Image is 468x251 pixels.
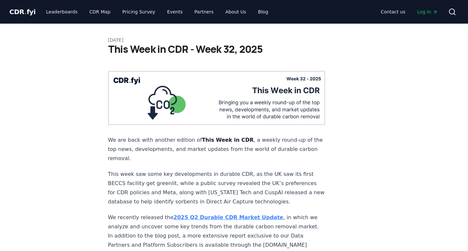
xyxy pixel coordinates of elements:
a: About Us [220,6,251,18]
nav: Main [41,6,273,18]
img: blog post image [108,71,325,125]
a: Events [162,6,188,18]
a: Leaderboards [41,6,83,18]
strong: This Week in CDR [202,137,254,143]
a: CDR.fyi [10,7,36,16]
nav: Main [375,6,443,18]
a: Contact us [375,6,411,18]
a: Blog [253,6,274,18]
a: Partners [189,6,219,18]
a: Log in [412,6,443,18]
a: CDR Map [84,6,116,18]
span: CDR fyi [10,8,36,16]
a: 2025 Q2 Durable CDR Market Update [173,214,283,220]
span: . [24,8,27,16]
a: Pricing Survey [117,6,160,18]
p: [DATE] [108,37,360,43]
p: We are back with another edition of , a weekly round-up of the top news, developments, and market... [108,136,325,163]
span: Log in [417,9,437,15]
h1: This Week in CDR - Week 32, 2025 [108,43,360,55]
p: This week saw some key developments in durable CDR, as the UK saw its first BECCS facility get gr... [108,170,325,206]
